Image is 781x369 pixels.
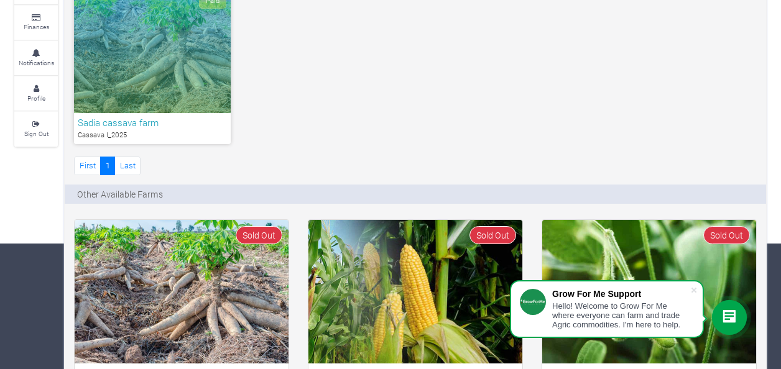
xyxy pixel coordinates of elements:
[77,188,163,201] p: Other Available Farms
[14,112,58,146] a: Sign Out
[236,226,282,244] span: Sold Out
[24,129,49,138] small: Sign Out
[703,226,750,244] span: Sold Out
[24,22,49,31] small: Finances
[14,6,58,40] a: Finances
[74,157,101,175] a: First
[114,157,141,175] a: Last
[308,220,522,363] img: growforme image
[100,157,115,175] a: 1
[542,220,756,363] img: growforme image
[14,76,58,111] a: Profile
[552,301,690,329] div: Hello! Welcome to Grow For Me where everyone can farm and trade Agric commodities. I'm here to help.
[74,157,141,175] nav: Page Navigation
[552,289,690,299] div: Grow For Me Support
[469,226,516,244] span: Sold Out
[27,94,45,102] small: Profile
[78,117,227,128] h6: Sadia cassava farm
[19,58,54,67] small: Notifications
[14,41,58,75] a: Notifications
[78,130,227,140] p: Cassava I_2025
[75,220,289,363] img: growforme image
